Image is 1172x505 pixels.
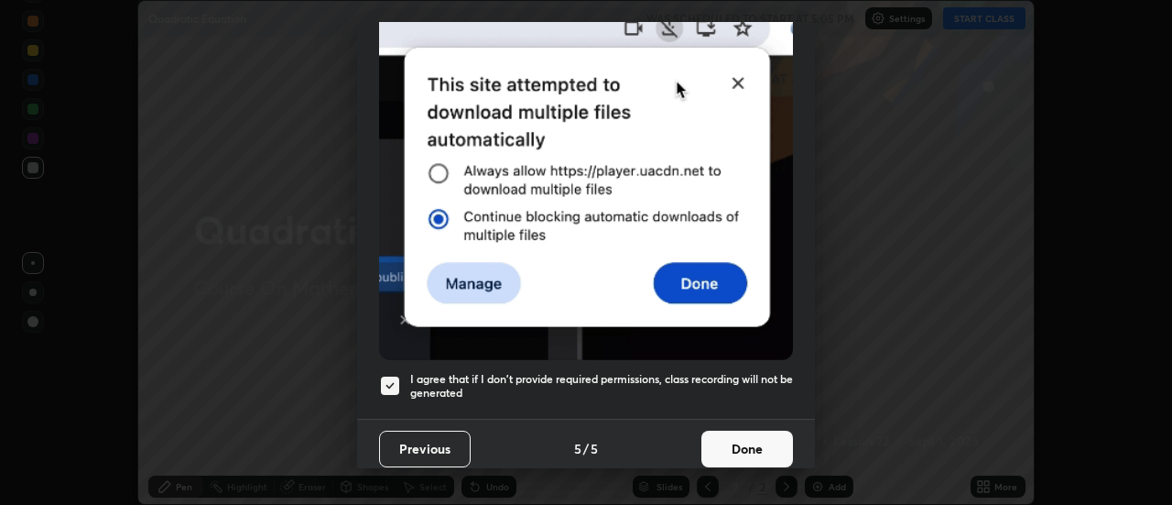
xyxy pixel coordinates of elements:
button: Previous [379,431,471,467]
h5: I agree that if I don't provide required permissions, class recording will not be generated [410,372,793,401]
button: Done [701,431,793,467]
h4: 5 [574,439,581,458]
h4: 5 [591,439,598,458]
h4: / [583,439,589,458]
